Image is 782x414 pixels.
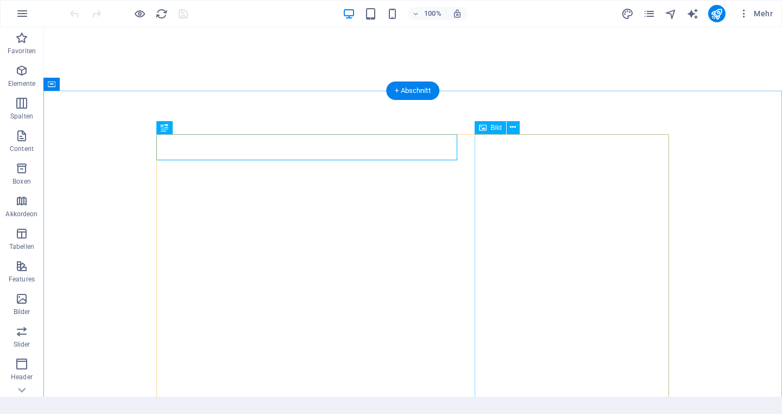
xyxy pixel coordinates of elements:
div: + Abschnitt [386,81,439,100]
p: Header [11,373,33,381]
span: Bild [491,124,502,131]
button: Mehr [734,5,777,22]
button: pages [643,7,656,20]
button: publish [708,5,726,22]
i: AI Writer [686,8,699,20]
p: Favoriten [8,47,36,55]
button: text_generator [686,7,699,20]
p: Content [10,145,34,153]
p: Tabellen [9,242,34,251]
p: Boxen [12,177,31,186]
i: Veröffentlichen [710,8,723,20]
i: Navigator [665,8,677,20]
button: reload [155,7,168,20]
button: design [621,7,634,20]
p: Bilder [14,308,30,316]
i: Bei Größenänderung Zoomstufe automatisch an das gewählte Gerät anpassen. [452,9,462,18]
i: Seiten (Strg+Alt+S) [643,8,655,20]
button: navigator [665,7,678,20]
p: Slider [14,340,30,349]
p: Elemente [8,79,36,88]
h6: 100% [424,7,442,20]
p: Spalten [10,112,33,121]
i: Seite neu laden [155,8,168,20]
i: Design (Strg+Alt+Y) [621,8,634,20]
p: Features [9,275,35,284]
span: Mehr [739,8,773,19]
button: 100% [408,7,446,20]
button: Klicke hier, um den Vorschau-Modus zu verlassen [133,7,146,20]
p: Akkordeon [5,210,37,218]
